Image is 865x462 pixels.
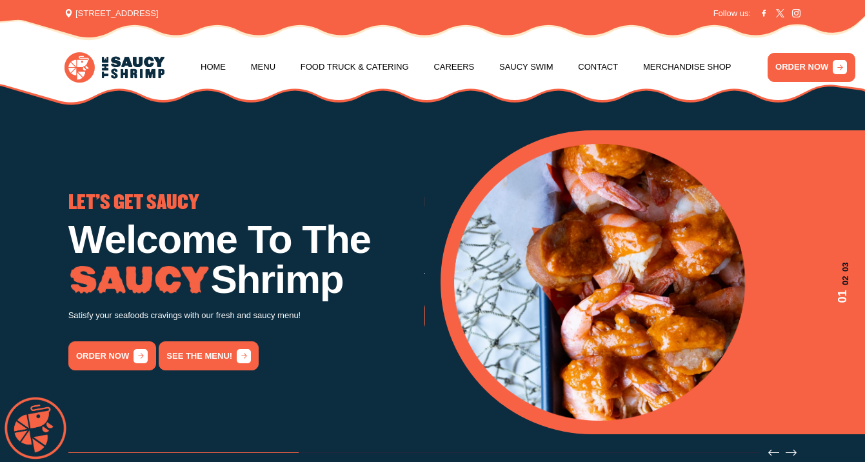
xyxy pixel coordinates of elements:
span: 03 [834,262,851,271]
span: GO THE WHOLE NINE YARDS [424,194,632,212]
a: order now [424,301,512,330]
div: 2 / 3 [424,194,780,330]
span: 02 [834,276,851,285]
span: 01 [834,290,851,303]
p: Try our famous Whole Nine Yards sauce! The recipe is our secret! [424,269,780,284]
p: Satisfy your seafoods cravings with our fresh and saucy menu! [68,308,424,323]
a: Saucy Swim [499,43,553,92]
h1: Welcome To The Shrimp [68,219,424,299]
button: Next slide [786,447,797,458]
a: Careers [433,43,474,92]
div: 1 / 3 [454,144,851,421]
a: Home [201,43,226,92]
a: Menu [251,43,275,92]
span: Follow us: [713,7,751,20]
span: LET'S GET SAUCY [68,194,199,212]
h1: Low Country Boil [424,219,780,259]
a: Merchandise Shop [643,43,731,92]
a: Contact [578,43,618,92]
img: logo [65,52,164,83]
button: Previous slide [768,447,779,458]
a: Food Truck & Catering [301,43,409,92]
img: Banner Image [454,144,746,421]
a: See the menu! [159,341,259,370]
span: [STREET_ADDRESS] [65,7,159,20]
a: ORDER NOW [768,53,855,82]
div: 1 / 3 [68,194,424,370]
img: Image [68,266,211,296]
a: order now [68,341,156,370]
